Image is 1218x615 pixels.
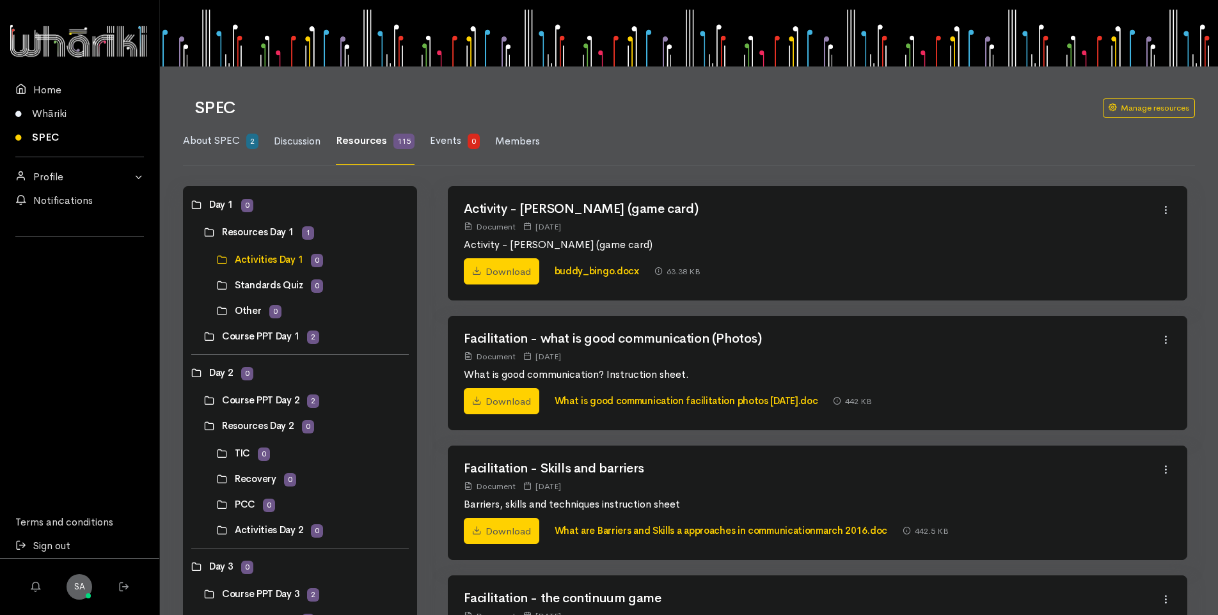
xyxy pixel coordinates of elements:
a: Download [464,388,539,415]
h2: Facilitation - the continuum game [464,591,1161,605]
div: Follow us on LinkedIn [15,244,144,270]
p: Activity - [PERSON_NAME] (game card) [464,237,1161,253]
span: 0 [468,134,480,149]
span: 2 [246,134,258,149]
a: Discussion [274,118,320,165]
div: 442 KB [833,394,872,408]
a: Download [464,258,539,285]
div: [DATE] [523,350,561,363]
a: What are Barriers and Skills a approaches in communicationmarch 2016.doc [555,524,887,536]
a: buddy_bingo.docx [555,265,639,277]
div: Document [464,479,516,493]
h2: Facilitation - Skills and barriers [464,462,1161,476]
h1: SPEC [194,99,1087,118]
a: About SPEC 2 [183,118,258,165]
a: Events 0 [430,118,480,165]
p: What is good communication? Instruction sheet. [464,367,1161,382]
span: Resources [336,134,387,147]
a: Manage resources [1103,98,1195,118]
span: 115 [393,134,415,149]
a: Members [495,118,540,165]
a: Resources 115 [336,118,415,165]
a: Download [464,518,539,545]
div: 63.38 KB [654,265,700,278]
span: Discussion [274,134,320,148]
h2: Facilitation - what is good communication (Photos) [464,332,1161,346]
p: Barriers, skills and techniques instruction sheet [464,497,1161,512]
div: Document [464,220,516,233]
span: Members [495,134,540,148]
div: 442.5 KB [903,524,949,538]
span: Events [430,134,461,147]
div: [DATE] [523,479,561,493]
iframe: LinkedIn Embedded Content [79,254,80,254]
div: Document [464,350,516,363]
a: What is good communication facilitation photos [DATE].doc [555,394,818,407]
h2: Activity - [PERSON_NAME] (game card) [464,202,1161,216]
span: About SPEC [183,134,240,147]
div: [DATE] [523,220,561,233]
a: SA [67,574,92,600]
